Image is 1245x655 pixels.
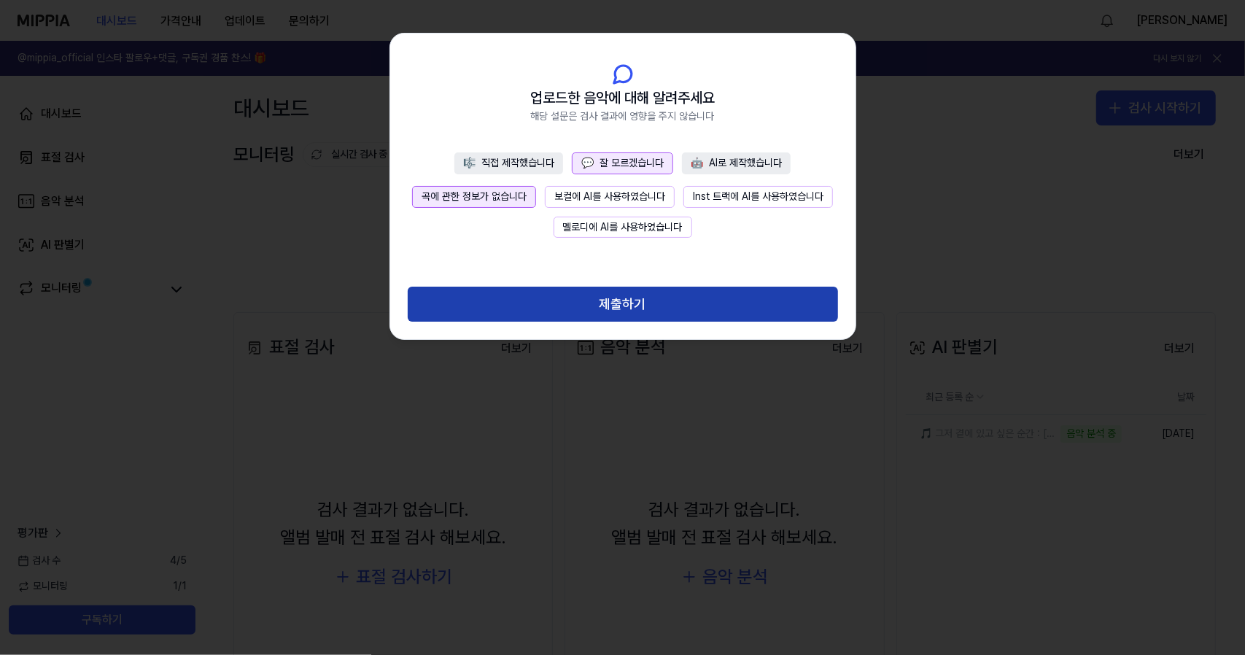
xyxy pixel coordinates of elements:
span: 🤖 [691,157,703,168]
span: 업로드한 음악에 대해 알려주세요 [530,86,715,109]
span: 🎼 [463,157,476,168]
span: 💬 [581,157,594,168]
button: 제출하기 [408,287,838,322]
button: 보컬에 AI를 사용하였습니다 [545,186,675,208]
button: 곡에 관한 정보가 없습니다 [412,186,536,208]
button: 멜로디에 AI를 사용하였습니다 [554,217,692,239]
button: Inst 트랙에 AI를 사용하였습니다 [683,186,833,208]
button: 🤖AI로 제작했습니다 [682,152,791,174]
span: 해당 설문은 검사 결과에 영향을 주지 않습니다 [531,109,715,124]
button: 💬잘 모르겠습니다 [572,152,673,174]
button: 🎼직접 제작했습니다 [454,152,563,174]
